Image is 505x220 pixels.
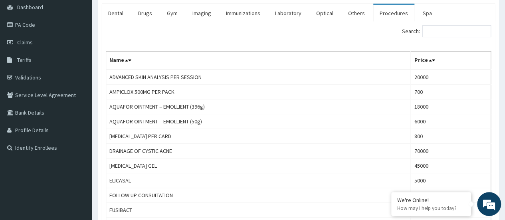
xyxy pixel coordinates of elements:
[342,5,371,22] a: Others
[411,69,491,85] td: 20000
[411,144,491,159] td: 70000
[411,85,491,99] td: 700
[106,52,411,70] th: Name
[411,114,491,129] td: 6000
[411,129,491,144] td: 800
[46,61,110,142] span: We're online!
[106,129,411,144] td: [MEDICAL_DATA] PER CARD
[416,5,438,22] a: Spa
[17,56,32,63] span: Tariffs
[160,5,184,22] a: Gym
[106,144,411,159] td: DRAINAGE OF CYSTIC ACNE
[269,5,308,22] a: Laboratory
[220,5,267,22] a: Immunizations
[402,25,491,37] label: Search:
[106,188,411,203] td: FOLLOW UP CONSULTATION
[397,196,465,204] div: We're Online!
[411,188,491,203] td: 10000
[15,40,32,60] img: d_794563401_company_1708531726252_794563401
[397,205,465,212] p: How may I help you today?
[106,159,411,173] td: [MEDICAL_DATA] GEL
[106,69,411,85] td: ADVANCED SKIN ANALYSIS PER SESSION
[42,45,134,55] div: Chat with us now
[411,52,491,70] th: Price
[102,5,130,22] a: Dental
[17,39,33,46] span: Claims
[186,5,218,22] a: Imaging
[106,203,411,218] td: FUSIBACT
[106,99,411,114] td: AQUAFOR OINTMENT – EMOLLIENT (396g)
[411,173,491,188] td: 5000
[132,5,158,22] a: Drugs
[106,85,411,99] td: AMPICLOX 500MG PER PACK
[411,99,491,114] td: 18000
[131,4,150,23] div: Minimize live chat window
[4,140,152,168] textarea: Type your message and hit 'Enter'
[106,114,411,129] td: AQUAFOR OINTMENT – EMOLLIENT (50g)
[310,5,340,22] a: Optical
[106,173,411,188] td: ELICASAL
[411,159,491,173] td: 45000
[373,5,414,22] a: Procedures
[422,25,491,37] input: Search:
[17,4,43,11] span: Dashboard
